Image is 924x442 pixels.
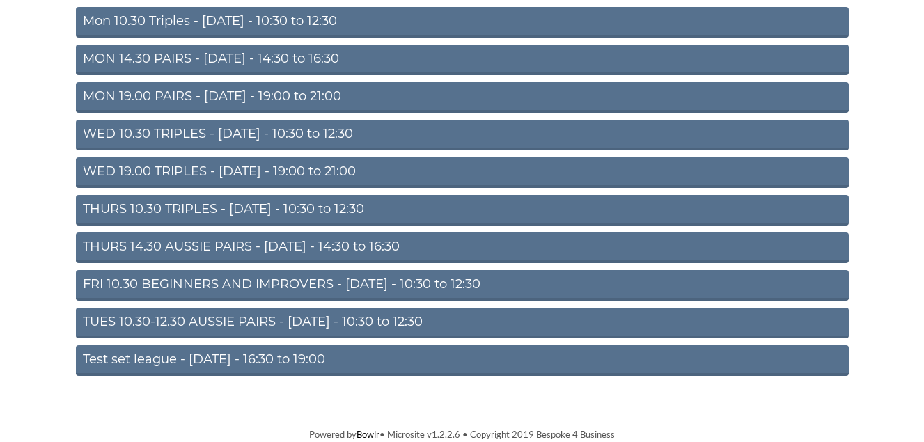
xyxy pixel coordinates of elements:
[309,429,615,440] span: Powered by • Microsite v1.2.2.6 • Copyright 2019 Bespoke 4 Business
[76,308,849,338] a: TUES 10.30-12.30 AUSSIE PAIRS - [DATE] - 10:30 to 12:30
[76,45,849,75] a: MON 14.30 PAIRS - [DATE] - 14:30 to 16:30
[76,270,849,301] a: FRI 10.30 BEGINNERS AND IMPROVERS - [DATE] - 10:30 to 12:30
[76,345,849,376] a: Test set league - [DATE] - 16:30 to 19:00
[76,232,849,263] a: THURS 14.30 AUSSIE PAIRS - [DATE] - 14:30 to 16:30
[357,429,379,440] a: Bowlr
[76,195,849,226] a: THURS 10.30 TRIPLES - [DATE] - 10:30 to 12:30
[76,157,849,188] a: WED 19.00 TRIPLES - [DATE] - 19:00 to 21:00
[76,82,849,113] a: MON 19.00 PAIRS - [DATE] - 19:00 to 21:00
[76,7,849,38] a: Mon 10.30 Triples - [DATE] - 10:30 to 12:30
[76,120,849,150] a: WED 10.30 TRIPLES - [DATE] - 10:30 to 12:30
